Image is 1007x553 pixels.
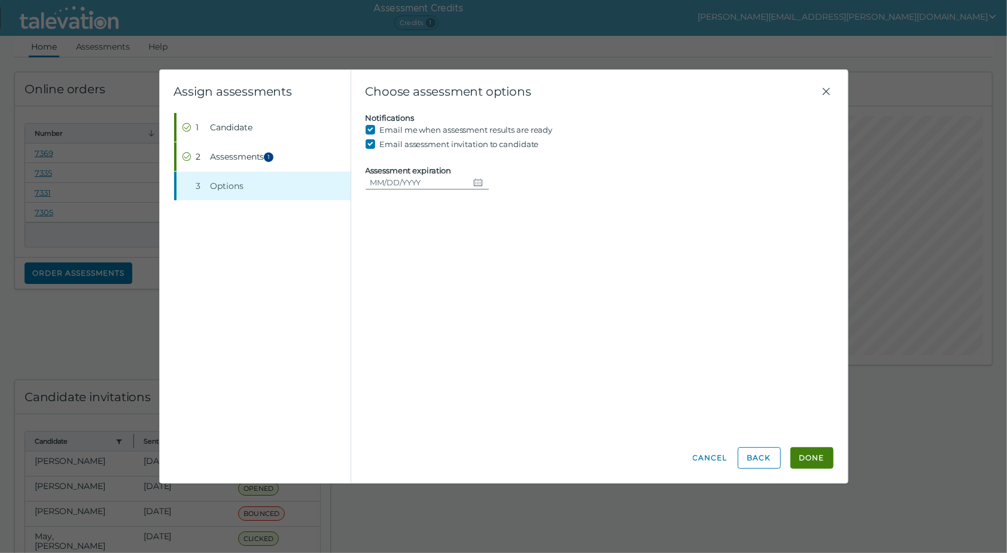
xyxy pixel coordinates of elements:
button: Back [738,447,781,469]
label: Notifications [366,113,415,123]
input: MM/DD/YYYY [366,175,468,190]
label: Assessment expiration [366,166,452,175]
button: Cancel [692,447,728,469]
label: Email me when assessment results are ready [380,123,553,137]
span: Assessments [211,151,278,163]
button: Done [790,447,833,469]
span: 1 [264,152,273,162]
cds-icon: Completed [182,152,191,161]
div: 3 [196,180,206,192]
span: Options [211,180,244,192]
div: 1 [196,121,206,133]
button: Choose date [468,175,489,190]
cds-icon: Completed [182,123,191,132]
clr-wizard-title: Assign assessments [174,84,292,99]
span: Candidate [211,121,252,133]
button: Completed [177,142,351,171]
button: Close [819,84,833,99]
label: Email assessment invitation to candidate [380,137,539,151]
span: Choose assessment options [366,84,819,99]
div: 2 [196,151,206,163]
button: Completed [177,113,351,142]
button: 3Options [177,172,351,200]
nav: Wizard steps [174,113,351,200]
